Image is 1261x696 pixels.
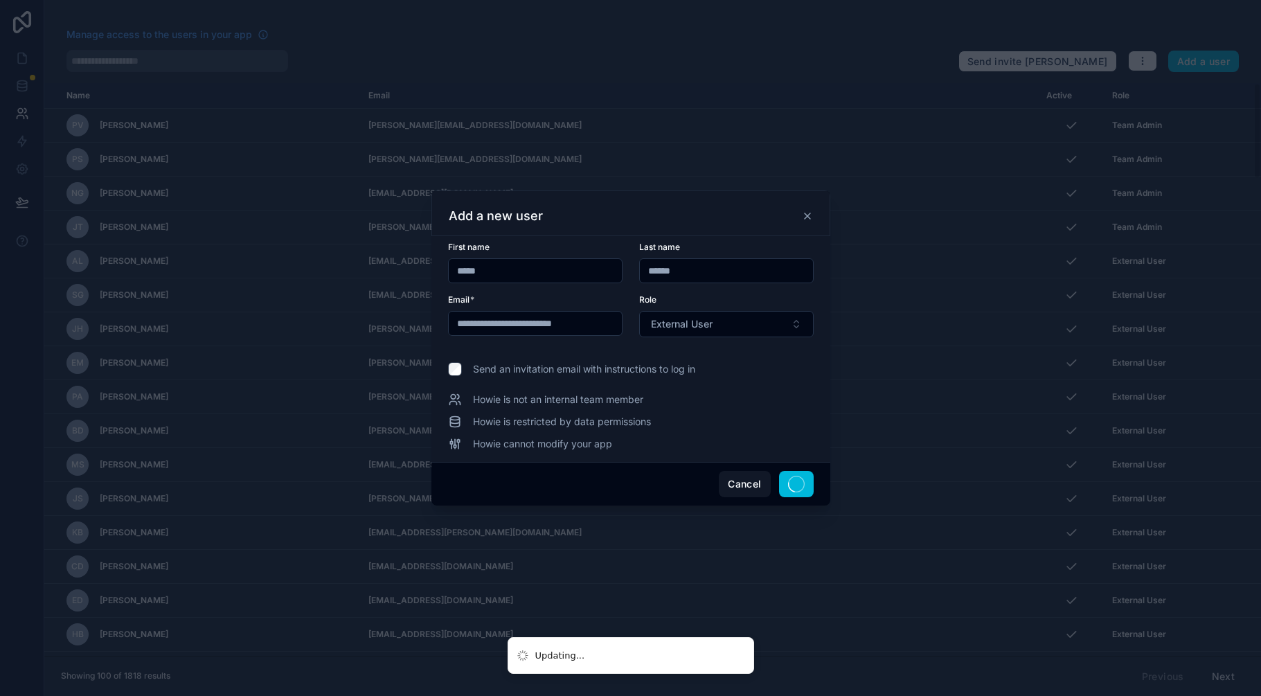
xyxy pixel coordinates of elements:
[719,471,770,497] button: Cancel
[473,415,651,429] span: Howie is restricted by data permissions
[448,242,490,252] span: First name
[639,294,656,305] span: Role
[473,393,643,407] span: Howie is not an internal team member
[473,362,695,376] span: Send an invitation email with instructions to log in
[535,649,585,663] div: Updating...
[449,208,543,224] h3: Add a new user
[651,317,713,331] span: External User
[639,242,680,252] span: Last name
[473,437,612,451] span: Howie cannot modify your app
[448,362,462,376] input: Send an invitation email with instructions to log in
[448,294,469,305] span: Email
[639,311,814,337] button: Select Button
